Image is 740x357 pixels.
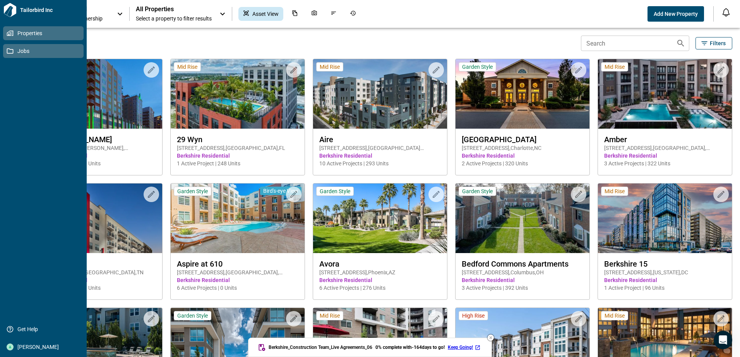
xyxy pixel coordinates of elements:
img: property-asset [598,59,732,129]
span: Artisan on 18th [34,259,156,269]
span: 123 Properties [28,39,578,47]
span: 6 Active Projects | 276 Units [319,284,441,292]
span: 3 Active Projects | 322 Units [604,160,726,167]
img: property-asset [456,184,589,253]
span: [STREET_ADDRESS] , Columbus , OH [462,269,583,276]
span: 6 Active Projects | 0 Units [177,284,298,292]
span: 1 Active Project | 96 Units [604,284,726,292]
span: Berkshire Residential [177,276,298,284]
a: Keep Going! [448,344,482,350]
span: 7 Active Projects | 231 Units [34,160,156,167]
span: Select a property to filter results [136,15,212,22]
span: Garden Style [462,188,493,195]
span: All Properties [136,5,212,13]
div: Asset View [238,7,283,21]
a: Properties [3,26,84,40]
a: Jobs [3,44,84,58]
span: Amber [604,135,726,144]
span: [STREET_ADDRESS] , Phoenix , AZ [319,269,441,276]
span: [STREET_ADDRESS] , [US_STATE] , DC [604,269,726,276]
iframe: Intercom live chat [714,331,732,349]
span: Berkshire Residential [319,152,441,160]
span: 9 Active Projects | 153 Units [34,284,156,292]
span: 2020 [PERSON_NAME] [34,135,156,144]
span: Berkshire_Construction Team_Live Agreements_06 [269,344,372,350]
span: [STREET_ADDRESS] , [GEOGRAPHIC_DATA] , TN [34,269,156,276]
div: Documents [287,7,303,21]
span: [GEOGRAPHIC_DATA] [462,135,583,144]
span: Jobs [14,47,76,55]
span: High Rise [462,312,485,319]
button: Add New Property [647,6,704,22]
img: property-asset [313,59,447,129]
span: Berkshire Residential [462,276,583,284]
img: property-asset [28,184,162,253]
span: Mid Rise [320,312,340,319]
span: Mid Rise [605,188,625,195]
span: Berkshire Residential [34,152,156,160]
span: Berkshire Residential [604,276,726,284]
button: Open notification feed [720,6,732,19]
img: property-asset [456,59,589,129]
span: 29 Wyn [177,135,298,144]
span: Properties [14,29,76,37]
span: Berkshire Residential [604,152,726,160]
span: 0 % complete with -164 days to go! [375,344,445,350]
span: [STREET_ADDRESS] , [GEOGRAPHIC_DATA] , [GEOGRAPHIC_DATA] [177,269,298,276]
span: 3 Active Projects | 392 Units [462,284,583,292]
span: Aire [319,135,441,144]
span: [STREET_ADDRESS][PERSON_NAME] , [GEOGRAPHIC_DATA] , CO [34,144,156,152]
span: Get Help [14,325,76,333]
span: Garden Style [177,188,208,195]
span: Garden Style [320,188,350,195]
span: Berkshire Residential [34,276,156,284]
img: property-asset [171,59,305,129]
span: Add New Property [654,10,698,18]
span: 1 Active Project | 248 Units [177,160,298,167]
img: property-asset [598,184,732,253]
span: [STREET_ADDRESS] , [GEOGRAPHIC_DATA][PERSON_NAME] , CA [319,144,441,152]
button: Search properties [673,36,689,51]
span: 2 Active Projects | 320 Units [462,160,583,167]
div: Photos [307,7,322,21]
img: property-asset [171,184,305,253]
span: Aspire at 610 [177,259,298,269]
span: [STREET_ADDRESS] , [GEOGRAPHIC_DATA] , FL [177,144,298,152]
span: Berkshire Residential [462,152,583,160]
span: Garden Style [462,63,493,70]
span: Bedford Commons Apartments [462,259,583,269]
span: [PERSON_NAME] [14,343,76,351]
span: Filters [710,39,726,47]
img: property-asset [28,59,162,129]
span: Mid Rise [605,312,625,319]
span: Berkshire Residential [319,276,441,284]
span: Mid Rise [177,63,197,70]
span: Bird's-eye View [263,187,298,194]
span: Mid Rise [605,63,625,70]
span: Tailorbird Inc [17,6,84,14]
div: Issues & Info [326,7,341,21]
span: Avora [319,259,441,269]
div: Job History [345,7,361,21]
span: [STREET_ADDRESS] , Charlotte , NC [462,144,583,152]
button: Filters [695,37,732,49]
span: Berkshire 15 [604,259,726,269]
span: Mid Rise [320,63,340,70]
img: property-asset [313,184,447,253]
span: Garden Style [177,312,208,319]
span: 10 Active Projects | 293 Units [319,160,441,167]
span: Asset View [252,10,279,18]
span: [STREET_ADDRESS] , [GEOGRAPHIC_DATA] , [GEOGRAPHIC_DATA] [604,144,726,152]
span: Berkshire Residential [177,152,298,160]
